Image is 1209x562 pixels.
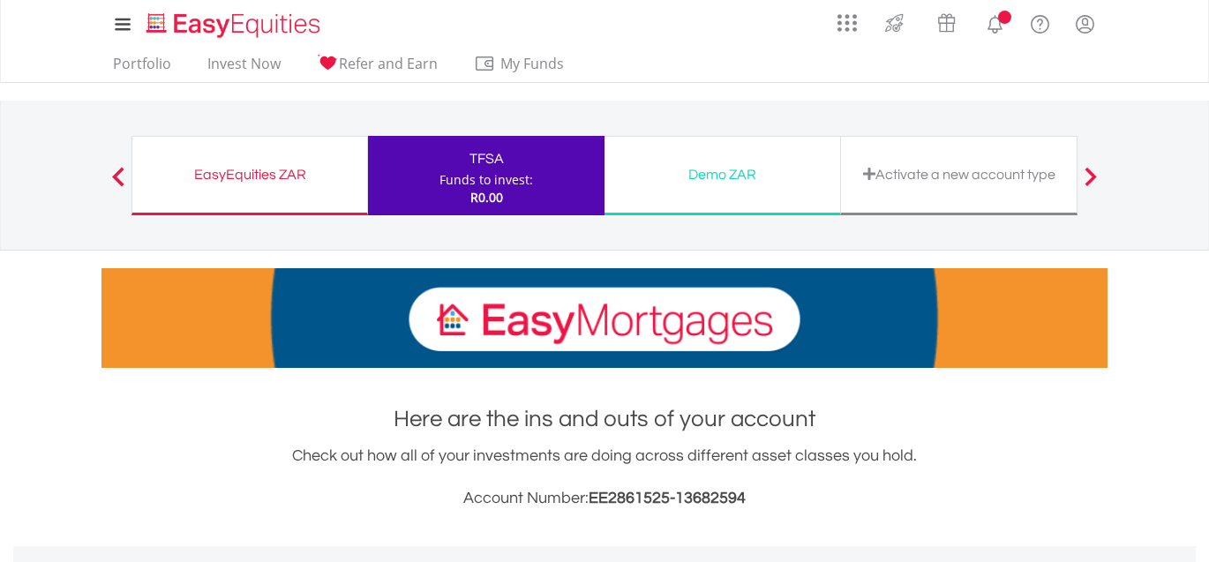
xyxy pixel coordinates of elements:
div: Funds to invest: [439,171,533,189]
div: TFSA [379,146,594,171]
a: Vouchers [920,4,972,37]
img: grid-menu-icon.svg [837,13,857,33]
span: EE2861525-13682594 [589,490,746,506]
div: Demo ZAR [615,162,830,187]
a: Invest Now [200,55,288,82]
a: Portfolio [106,55,178,82]
div: EasyEquities ZAR [143,162,357,187]
img: EasyMortage Promotion Banner [101,268,1108,368]
img: EasyEquities_Logo.png [143,11,327,40]
h1: Here are the ins and outs of your account [101,403,1108,435]
a: AppsGrid [826,4,868,33]
span: Refer and Earn [339,54,438,73]
a: Notifications [972,4,1018,40]
div: Activate a new account type [852,162,1066,187]
div: Check out how all of your investments are doing across different asset classes you hold. [101,444,1108,511]
a: Refer and Earn [310,55,445,82]
img: thrive-v2.svg [880,9,909,37]
img: vouchers-v2.svg [932,9,961,37]
span: My Funds [474,52,589,75]
a: Home page [139,4,327,40]
span: R0.00 [470,189,503,206]
h3: Account Number: [101,486,1108,511]
a: My Profile [1063,4,1108,43]
a: FAQ's and Support [1018,4,1063,40]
